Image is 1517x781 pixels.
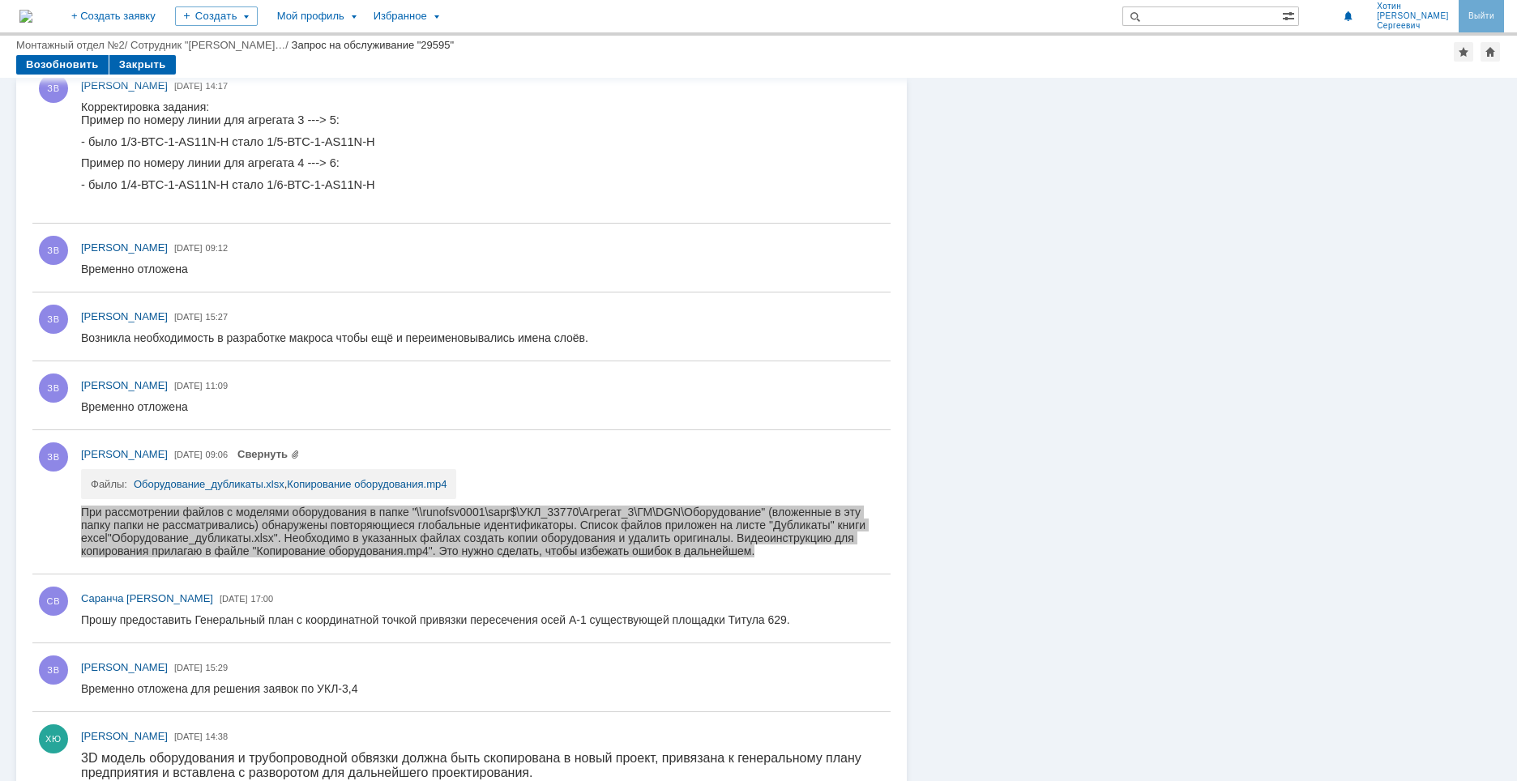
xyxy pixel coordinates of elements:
span: [DATE] [174,312,203,322]
span: [PERSON_NAME] [1377,11,1449,21]
span: Расширенный поиск [1282,7,1298,23]
a: [PERSON_NAME] [81,78,168,94]
span: Хотин [1377,2,1449,11]
span: [PERSON_NAME] [81,661,168,673]
div: / [130,39,292,51]
span: Сергеевич [1377,21,1449,31]
span: 14:38 [206,732,229,741]
div: / [16,39,130,51]
a: Оборудование_дубликаты.xlsx [134,478,284,490]
span: 11:09 [206,381,229,390]
a: [PERSON_NAME] [81,378,168,394]
span: [PERSON_NAME] [81,448,168,460]
span: " [27,26,31,39]
span: [DATE] [220,594,248,604]
div: Создать [175,6,258,26]
span: [PERSON_NAME] [81,379,168,391]
a: Перейти на домашнюю страницу [19,10,32,23]
span: [DATE] [174,81,203,91]
span: [PERSON_NAME] [81,79,168,92]
span: Саранча [PERSON_NAME] [81,592,213,604]
a: Монтажный отдел №2 [16,39,125,51]
a: [PERSON_NAME] [81,309,168,325]
a: [PERSON_NAME] [81,446,168,463]
td: Файлы: [91,469,134,489]
span: 09:06 [206,450,229,459]
div: Запрос на обслуживание "29595" [292,39,455,51]
a: Сотрудник "[PERSON_NAME]… [130,39,285,51]
span: [PERSON_NAME] [81,730,168,742]
span: [DATE] [174,732,203,741]
span: 17:00 [251,594,274,604]
span: 14:17 [206,81,229,91]
a: Саранча [PERSON_NAME] [81,591,213,607]
span: [PERSON_NAME] [81,310,168,322]
a: Копирование оборудования.mp4 [287,478,447,490]
span: [DATE] [174,663,203,672]
span: [DATE] [174,450,203,459]
a: [PERSON_NAME] [81,659,168,676]
a: Прикреплены файлы: Оборудование_дубликаты.xlsx, Копирование оборудования.mp4 [237,448,300,460]
a: [PERSON_NAME] [81,240,168,256]
span: [DATE] [174,381,203,390]
a: [PERSON_NAME] [81,728,168,745]
div: Добавить в избранное [1454,42,1473,62]
span: [PERSON_NAME] [81,241,168,254]
span: 15:29 [206,663,229,672]
div: Сделать домашней страницей [1481,42,1500,62]
span: 15:27 [206,312,229,322]
div: , [134,479,447,489]
img: logo [19,10,32,23]
span: 09:12 [206,243,229,253]
span: [DATE] [174,243,203,253]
